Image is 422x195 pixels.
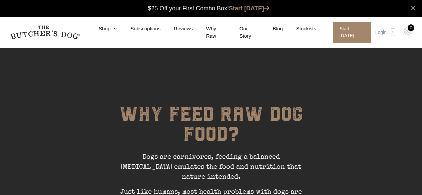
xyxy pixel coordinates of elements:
img: TBD_Cart-Empty.png [404,27,412,35]
span: Start [DATE] [333,22,371,43]
div: 0 [408,24,414,31]
a: Shop [85,25,117,33]
a: Stockists [283,25,316,33]
p: Dogs are carnivores, feeding a balanced [MEDICAL_DATA] emulates the food and nutrition that natur... [111,152,311,187]
a: Start [DATE] [229,5,270,12]
a: Blog [260,25,283,33]
h1: WHY FEED RAW DOG FOOD? [111,104,311,152]
a: Why Raw [193,25,226,40]
a: Login [374,22,395,43]
a: Start [DATE] [326,22,374,43]
a: Reviews [160,25,193,33]
a: Subscriptions [117,25,160,33]
a: Our Story [226,25,260,40]
a: close [411,4,415,12]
